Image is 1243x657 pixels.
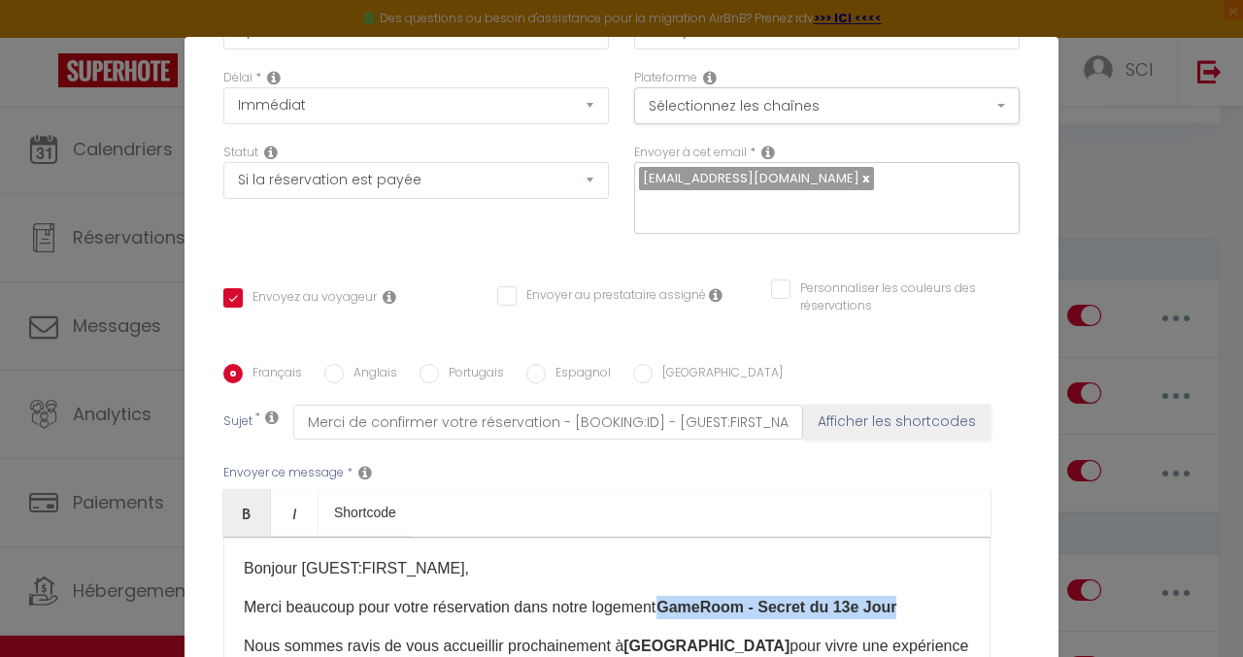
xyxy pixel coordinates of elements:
[243,364,302,385] label: Français
[319,489,412,536] a: Shortcode
[271,489,319,536] a: Italic
[223,464,344,482] label: Envoyer ce message
[623,638,789,654] b: [GEOGRAPHIC_DATA]
[223,412,252,433] label: Sujet
[265,410,279,425] i: Subject
[634,144,747,162] label: Envoyer à cet email
[634,69,697,87] label: Plateforme
[383,289,396,305] i: Envoyer au voyageur
[656,599,896,615] strong: GameRoom - Secret du 13e Jour​
[439,364,504,385] label: Portugais
[344,364,397,385] label: Anglais
[244,596,970,619] p: Merci beaucoup pour votre réservation dans notre logement
[223,144,258,162] label: Statut
[267,70,281,85] i: Action Time
[803,405,991,440] button: Afficher les shortcodes
[546,364,611,385] label: Espagnol
[244,557,970,580] p: Bonjour [GUEST:FIRST_NAME]​,
[703,70,717,85] i: Action Channel
[634,87,1020,124] button: Sélectionnez les chaînes
[223,69,252,87] label: Délai
[709,287,722,303] i: Envoyer au prestataire si il est assigné
[643,169,859,187] span: [EMAIL_ADDRESS][DOMAIN_NAME]
[653,364,783,385] label: [GEOGRAPHIC_DATA]
[761,145,775,160] i: Recipient
[223,489,271,536] a: Bold
[358,465,372,480] i: Message
[264,145,278,160] i: Booking status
